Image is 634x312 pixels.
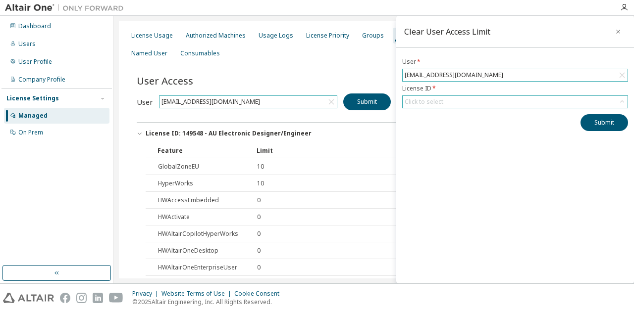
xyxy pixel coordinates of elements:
span: 10 [257,163,264,171]
div: Website Terms of Use [161,290,234,298]
div: License Usage [131,32,173,40]
div: Click to select [403,96,628,108]
div: [EMAIL_ADDRESS][DOMAIN_NAME] [160,96,262,107]
span: HWAltairCopilotHyperWorks [158,230,238,238]
div: Company Profile [18,76,65,84]
div: Named User [131,49,167,57]
label: User [402,58,628,66]
span: HWAccessEmbedded [158,196,219,204]
div: [EMAIL_ADDRESS][DOMAIN_NAME] [159,96,337,108]
img: linkedin.svg [93,293,103,303]
span: 10 [257,179,264,187]
span: 0 [257,230,261,238]
span: 0 [257,196,261,204]
div: Privacy [132,290,161,298]
span: HWAltairOneDesktop [158,247,218,255]
div: Limit [257,142,584,158]
label: License ID [402,85,628,92]
img: instagram.svg [76,293,87,303]
img: Altair One [5,3,129,13]
span: GlobalZoneEU [158,163,199,171]
p: © 2025 Altair Engineering, Inc. All Rights Reserved. [132,298,285,306]
span: 0 [257,247,261,255]
span: HyperWorks [158,179,193,187]
img: facebook.svg [60,293,70,303]
div: On Prem [18,129,43,136]
div: Cookie Consent [234,290,285,298]
div: [EMAIL_ADDRESS][DOMAIN_NAME] [403,69,628,81]
div: [EMAIL_ADDRESS][DOMAIN_NAME] [403,70,505,81]
div: Usage Logs [259,32,293,40]
span: HWAltairOneEnterpriseUser [158,264,237,271]
span: User Access [137,74,193,88]
span: 0 [257,213,261,221]
button: Submit [343,93,391,110]
div: Dashboard [18,22,51,30]
div: User Profile [18,58,52,66]
span: HWActivate [158,213,190,221]
span: 0 [257,264,261,271]
img: altair_logo.svg [3,293,54,303]
button: License ID: 149548 - AU Electronic Designer/Engineer [137,123,623,144]
img: youtube.svg [109,293,123,303]
label: User [137,98,153,106]
div: License ID: 149548 - AU Electronic Designer/Engineer [146,130,312,137]
div: Managed [18,112,48,120]
div: Consumables [180,49,220,57]
div: Authorized Machines [186,32,246,40]
button: Submit [581,114,628,131]
div: Groups [362,32,384,40]
div: Clear User Access Limit [404,28,490,36]
div: License Settings [6,94,59,102]
div: Users [18,40,36,48]
div: Click to select [405,98,443,106]
div: License Priority [306,32,349,40]
div: Feature [158,142,249,158]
